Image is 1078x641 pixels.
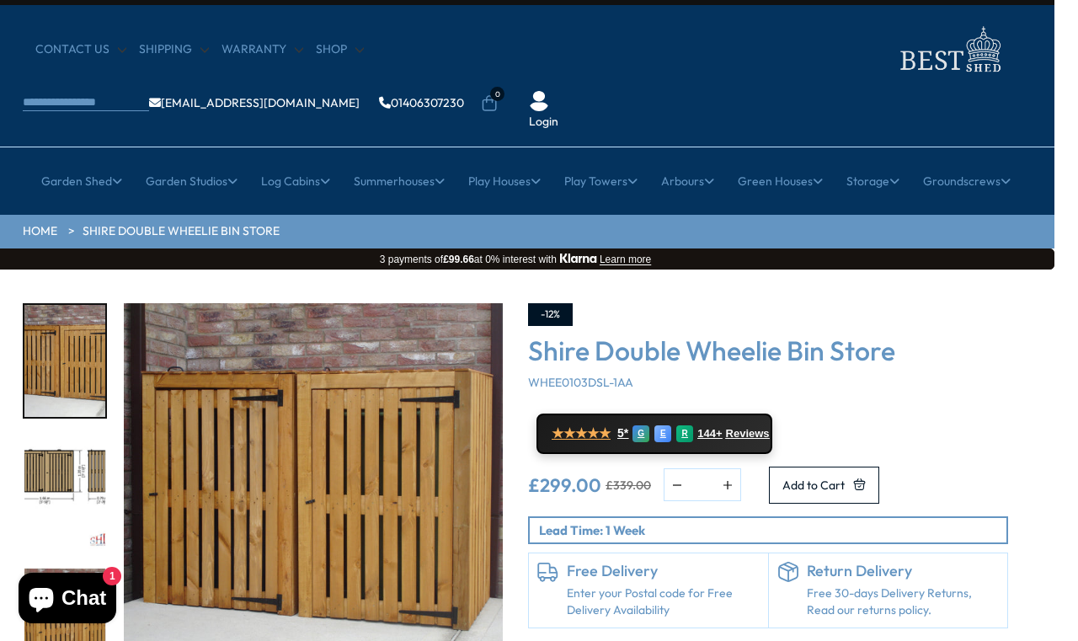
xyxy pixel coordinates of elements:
[41,160,122,202] a: Garden Shed
[890,22,1008,77] img: logo
[807,585,1000,618] p: Free 30-days Delivery Returns, Read our returns policy.
[221,41,303,58] a: Warranty
[528,476,601,494] ins: £299.00
[923,160,1011,202] a: Groundscrews
[35,41,126,58] a: CONTACT US
[782,479,845,491] span: Add to Cart
[24,437,105,549] img: DOUBLEWHEELIEBINSTORE_c001e1f9-e296-4788-94e2-1bbe5927cf21_200x200.jpg
[316,41,364,58] a: Shop
[654,425,671,442] div: E
[726,427,770,441] span: Reviews
[552,425,611,441] span: ★★★★★
[379,97,464,109] a: 01406307230
[261,160,330,202] a: Log Cabins
[539,521,1006,539] p: Lead Time: 1 Week
[567,562,760,580] h6: Free Delivery
[354,160,445,202] a: Summerhouses
[83,223,280,240] a: Shire Double Wheelie Bin Store
[807,562,1000,580] h6: Return Delivery
[846,160,899,202] a: Storage
[528,303,573,326] div: -12%
[769,467,879,504] button: Add to Cart
[468,160,541,202] a: Play Houses
[606,479,651,491] del: £339.00
[661,160,714,202] a: Arbours
[536,414,772,454] a: ★★★★★ 5* G E R 144+ Reviews
[697,427,722,441] span: 144+
[139,41,209,58] a: Shipping
[146,160,237,202] a: Garden Studios
[23,303,107,419] div: 1 / 3
[490,87,504,101] span: 0
[481,95,498,112] a: 0
[13,573,121,628] inbox-online-store-chat: Shopify online store chat
[676,425,693,442] div: R
[528,375,633,390] span: WHEE0103DSL-1AA
[24,305,105,417] img: ShireWheelieBinStore012_ec202b0e-fd8f-4919-95a3-04ded6939b88_200x200.jpg
[567,585,760,618] a: Enter your Postal code for Free Delivery Availability
[632,425,649,442] div: G
[149,97,360,109] a: [EMAIL_ADDRESS][DOMAIN_NAME]
[529,91,549,111] img: User Icon
[23,223,57,240] a: HOME
[23,435,107,551] div: 2 / 3
[564,160,638,202] a: Play Towers
[529,114,558,131] a: Login
[738,160,823,202] a: Green Houses
[528,334,1008,366] h3: Shire Double Wheelie Bin Store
